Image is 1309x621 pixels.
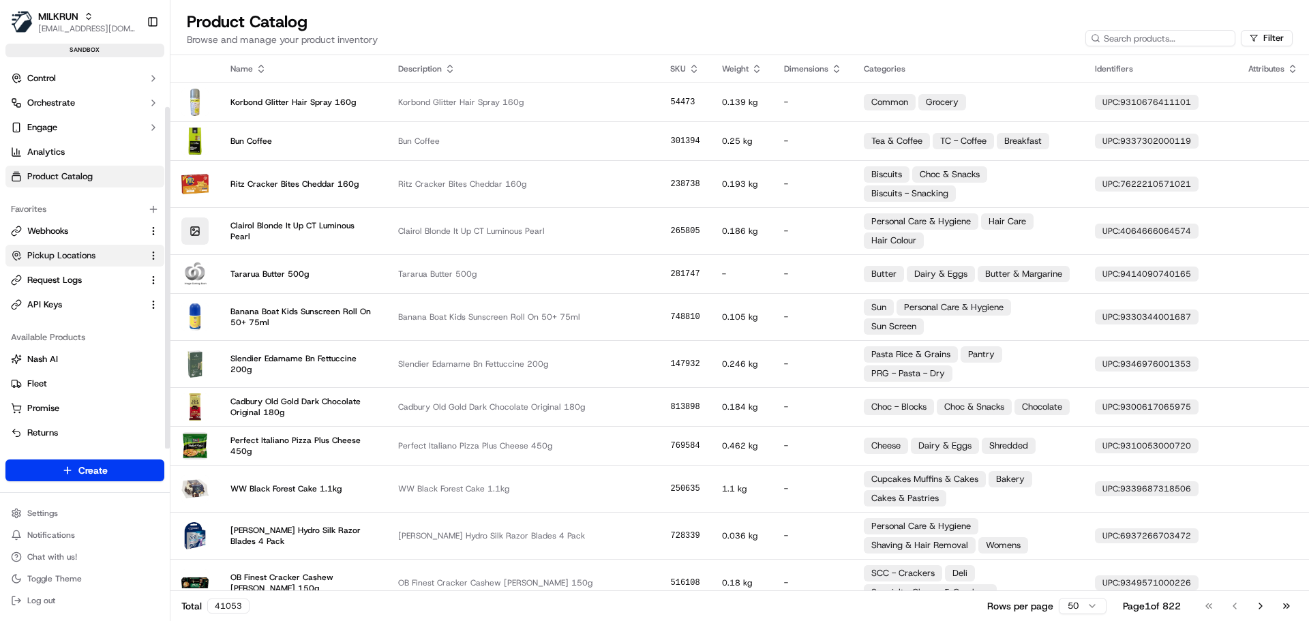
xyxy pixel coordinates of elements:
span: API Documentation [129,305,219,318]
td: - [773,82,853,121]
button: Notifications [5,526,164,545]
div: Sun Screen [864,318,924,335]
button: See all [211,175,248,191]
div: 54473 [670,97,699,108]
button: Log out [5,591,164,610]
td: - [773,340,853,387]
div: Korbond Glitter Hair Spray 160g [230,97,376,108]
button: [EMAIL_ADDRESS][DOMAIN_NAME] [38,23,136,34]
div: PRG - Pasta - Dry [864,365,952,382]
a: Promise [11,402,159,414]
button: Request Logs [5,269,164,291]
button: Returns [5,422,164,444]
div: Weight [722,63,762,74]
button: Settings [5,504,164,523]
img: 2790269178180_0ac78f153ef27d6c0503_72.jpg [29,130,53,155]
a: Product Catalog [5,166,164,187]
input: Search products... [1085,30,1235,46]
div: Banana Boat Kids Sunscreen Roll On 50+ 75ml [398,312,648,322]
a: 💻API Documentation [110,299,224,324]
div: Attributes [1248,63,1298,74]
span: Knowledge Base [27,305,104,318]
div: Ritz Cracker Bites Cheddar 160g [230,179,376,190]
div: Shredded [982,438,1036,454]
div: 265805 [670,226,699,237]
img: Product [181,475,209,502]
button: MILKRUNMILKRUN[EMAIL_ADDRESS][DOMAIN_NAME] [5,5,141,38]
td: 1.1 kg [711,465,773,512]
span: [PERSON_NAME] [42,211,110,222]
div: UPC : 6937266703472 [1095,528,1199,543]
button: Engage [5,117,164,138]
span: API Keys [27,299,62,311]
div: Womens [978,537,1028,554]
div: Deli [945,565,975,581]
div: Dimensions [784,63,842,74]
img: Product [181,393,209,421]
div: Personal Care & Hygiene [864,213,978,230]
div: Bun Coffee [398,136,648,147]
a: API Keys [11,299,142,311]
div: Personal Care & Hygiene [864,518,978,534]
div: Name [230,63,376,74]
img: Product [181,127,209,155]
a: 📗Knowledge Base [8,299,110,324]
img: Product [181,170,209,198]
div: OB Finest Cracker Cashew [PERSON_NAME] 150g [398,577,648,588]
div: WW Black Forest Cake 1.1kg [230,483,376,494]
div: Perfect Italiano Pizza Plus Cheese 450g [230,435,376,457]
td: - [773,426,853,465]
a: Fleet [11,378,159,390]
div: WW Black Forest Cake 1.1kg [398,483,648,494]
div: 💻 [115,306,126,317]
span: [DATE] [121,211,149,222]
div: 147932 [670,359,699,369]
img: Product [181,89,209,116]
span: MILKRUN [38,10,78,23]
span: Toggle Theme [27,573,82,584]
img: Product [181,522,209,549]
div: Clairol Blonde It Up CT Luminous Pearl [398,226,648,237]
span: Webhooks [27,225,68,237]
button: Start new chat [232,134,248,151]
a: Pickup Locations [11,249,142,262]
button: Pickup Locations [5,245,164,267]
div: 238738 [670,179,699,190]
div: Bakery [989,471,1032,487]
div: Pasta Rice & Grains [864,346,958,363]
div: Sun [864,299,894,316]
div: Grocery [918,94,966,110]
button: Filter [1241,30,1293,46]
div: UPC : 9349571000226 [1095,575,1199,590]
span: Orchestrate [27,97,75,109]
div: Slendier Edamame Bn Fettuccine 200g [398,359,648,369]
div: 250635 [670,483,699,494]
button: Nash AI [5,348,164,370]
div: Clairol Blonde It Up CT Luminous Pearl [230,220,376,242]
div: Chocolate [1014,399,1070,415]
td: - [773,293,853,340]
div: 748810 [670,312,699,322]
button: API Keys [5,294,164,316]
div: Biscuits - Snacking [864,185,956,202]
div: UPC : 9414090740165 [1095,267,1199,282]
div: Dairy & Eggs [907,266,975,282]
button: Chat with us! [5,547,164,566]
div: Tararua Butter 500g [230,269,376,279]
div: Shaving & Hair Removal [864,537,976,554]
div: Biscuits [864,166,909,183]
span: Product Catalog [27,170,93,183]
td: 0.184 kg [711,387,773,426]
span: Engage [27,121,57,134]
div: Description [398,63,648,74]
div: 516108 [670,577,699,588]
img: Product [181,303,209,331]
td: - [773,207,853,254]
span: Notifications [27,530,75,541]
a: Powered byPylon [96,337,165,348]
div: 📗 [14,306,25,317]
div: UPC : 9337302000119 [1095,134,1199,149]
div: Cakes & Pastries [864,490,946,506]
span: Create [78,464,108,477]
td: 0.105 kg [711,293,773,340]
